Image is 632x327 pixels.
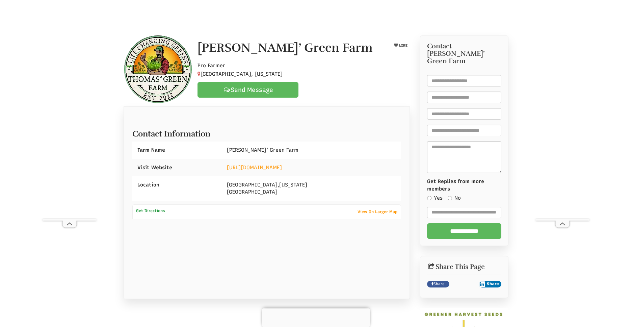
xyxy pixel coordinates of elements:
[427,43,502,65] h3: Contact
[43,16,97,219] iframe: Advertisement
[227,165,282,171] a: [URL][DOMAIN_NAME]
[279,182,307,188] span: [US_STATE]
[262,308,370,325] iframe: Advertisement
[354,207,401,217] a: View On Larger Map
[391,41,410,50] button: LIKE
[227,182,278,188] span: [GEOGRAPHIC_DATA]
[197,62,225,69] span: Pro Farmer
[124,106,410,107] ul: Profile Tabs
[133,207,168,215] a: Get Directions
[197,82,298,98] a: Send Message
[124,35,192,103] img: Contact Thomas’ Green Farm
[222,176,401,201] div: , [GEOGRAPHIC_DATA]
[427,195,443,202] label: Yes
[427,178,502,193] label: Get Replies from more members
[197,41,372,55] h1: [PERSON_NAME]’ Green Farm
[398,43,407,48] span: LIKE
[427,196,431,200] input: Yes
[427,263,502,271] h2: Share This Page
[132,159,222,176] div: Visit Website
[448,196,452,200] input: No
[132,142,222,159] div: Farm Name
[479,281,501,287] button: Share
[197,71,283,77] span: [GEOGRAPHIC_DATA], [US_STATE]
[427,281,450,287] a: Share
[132,176,222,194] div: Location
[535,16,589,219] iframe: Advertisement
[132,126,401,138] h2: Contact Information
[227,147,298,153] span: [PERSON_NAME]’ Green Farm
[427,50,502,65] span: [PERSON_NAME]’ Green Farm
[453,281,475,287] iframe: X Post Button
[448,195,461,202] label: No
